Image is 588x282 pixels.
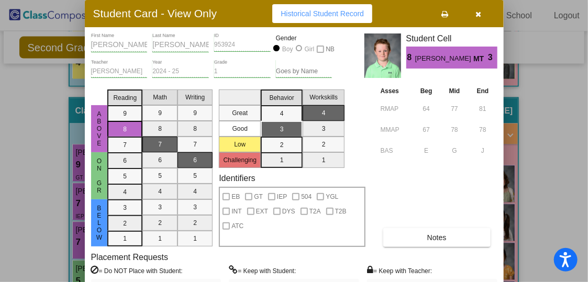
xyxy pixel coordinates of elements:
span: Below [94,205,104,241]
input: assessment [381,122,409,138]
span: EB [231,190,240,203]
input: grade [214,68,271,75]
input: goes by name [276,68,332,75]
span: ATC [231,220,243,232]
span: DYS [282,205,295,218]
span: T2A [309,205,321,218]
span: YGL [326,190,338,203]
button: Notes [383,228,491,247]
span: Notes [427,233,447,242]
span: MT [473,53,488,64]
div: Boy [282,44,293,54]
input: year [152,68,209,75]
span: On Gr [94,157,104,194]
label: Identifiers [219,173,255,183]
span: Historical Student Record [281,9,364,18]
input: Enter ID [214,41,271,49]
label: = Keep with Student: [229,265,296,276]
th: Beg [412,85,441,97]
span: 8 [406,51,415,64]
span: Above [94,110,104,147]
input: teacher [91,68,148,75]
label: = Keep with Teacher: [367,265,432,276]
mat-label: Gender [276,33,332,43]
span: 504 [301,190,312,203]
h3: Student Cell [406,33,497,43]
th: End [469,85,497,97]
span: [PERSON_NAME] [415,53,473,64]
input: assessment [381,143,409,159]
label: Placement Requests [91,252,169,262]
label: = Do NOT Place with Student: [91,265,183,276]
h3: Student Card - View Only [93,7,217,20]
span: EXT [256,205,268,218]
span: T2B [335,205,347,218]
span: 3 [488,51,497,64]
input: assessment [381,101,409,117]
button: Historical Student Record [272,4,372,23]
span: IEP [277,190,287,203]
div: Girl [304,44,315,54]
span: NB [326,43,335,55]
th: Mid [441,85,469,97]
span: INT [231,205,241,218]
th: Asses [378,85,412,97]
span: GT [254,190,263,203]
